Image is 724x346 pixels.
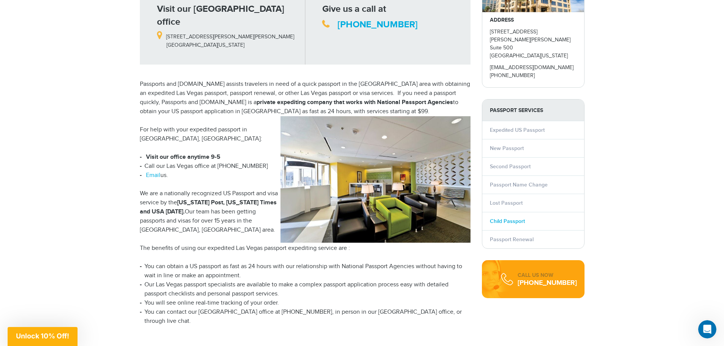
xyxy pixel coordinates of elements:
[16,332,69,340] span: Unlock 10% Off!
[140,280,471,299] li: Our Las Vegas passport specialists are available to make a complex passport application process e...
[490,182,548,188] a: Passport Name Change
[140,199,277,215] strong: [US_STATE] Post, [US_STATE] Times and USA [DATE].
[140,171,471,180] li: us.
[518,279,577,287] div: [PHONE_NUMBER]
[140,125,471,144] p: For help with your expedited passport in [GEOGRAPHIC_DATA], [GEOGRAPHIC_DATA]:
[490,163,531,170] a: Second Passport
[490,72,577,80] p: [PHONE_NUMBER]
[490,17,514,23] strong: ADDRESS
[146,172,160,179] a: Email
[490,236,534,243] a: Passport Renewal
[8,327,78,346] div: Unlock 10% Off!
[140,162,471,171] li: Call our Las Vegas office at [PHONE_NUMBER]
[490,218,525,224] a: Child Passport
[140,189,471,235] p: We are a nationally recognized US Passport and visa service by the Our team has been getting pass...
[698,320,716,338] iframe: Intercom live chat
[140,262,471,280] li: You can obtain a US passport as fast as 24 hours with our relationship with National Passport Age...
[490,65,573,71] a: [EMAIL_ADDRESS][DOMAIN_NAME]
[140,308,471,326] li: You can contact our [GEOGRAPHIC_DATA] office at [PHONE_NUMBER], in person in our [GEOGRAPHIC_DATA...
[337,19,418,30] a: [PHONE_NUMBER]
[140,299,471,308] li: You will see online real-time tracking of your order.
[140,244,471,253] p: The benefits of using our expedited Las Vegas passport expediting service are :
[490,127,545,133] a: Expedited US Passport
[518,272,577,279] div: CALL US NOW
[257,99,453,106] strong: private expediting company that works with National Passport Agencies
[490,28,577,60] p: [STREET_ADDRESS][PERSON_NAME][PERSON_NAME] Suite 500 [GEOGRAPHIC_DATA][US_STATE]
[157,28,299,49] p: [STREET_ADDRESS][PERSON_NAME][PERSON_NAME] [GEOGRAPHIC_DATA][US_STATE]
[140,80,471,116] p: Passports and [DOMAIN_NAME] assists travelers in need of a quick passport in the [GEOGRAPHIC_DATA...
[490,145,524,152] a: New Passport
[157,3,284,27] strong: Visit our [GEOGRAPHIC_DATA] office
[490,200,523,206] a: Lost Passport
[322,3,386,14] strong: Give us a call at
[146,153,220,161] strong: Visit our office anytime 9-5
[482,100,584,121] strong: PASSPORT SERVICES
